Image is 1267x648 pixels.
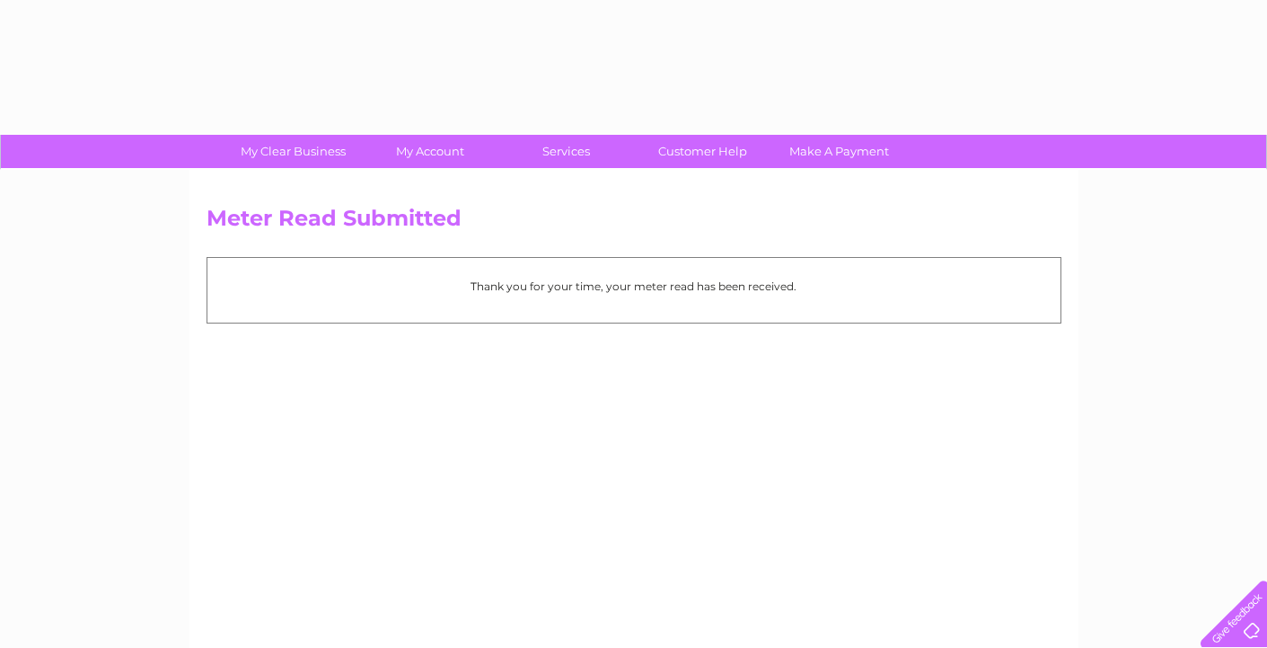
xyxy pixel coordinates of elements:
[356,135,504,168] a: My Account
[492,135,640,168] a: Services
[219,135,367,168] a: My Clear Business
[207,206,1061,240] h2: Meter Read Submitted
[629,135,777,168] a: Customer Help
[765,135,913,168] a: Make A Payment
[216,278,1051,295] p: Thank you for your time, your meter read has been received.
